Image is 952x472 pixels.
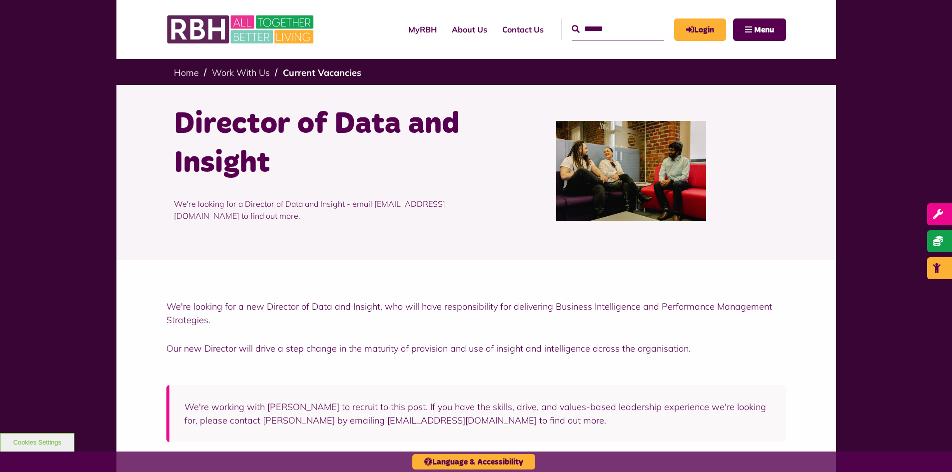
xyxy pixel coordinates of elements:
[283,67,361,78] a: Current Vacancies
[556,121,706,221] img: RBH March 114
[674,18,726,41] a: MyRBH
[212,67,270,78] a: Work With Us
[412,454,535,470] button: Language & Accessibility
[174,183,469,237] p: We're looking for a Director of Data and Insight - email [EMAIL_ADDRESS][DOMAIN_NAME] to find out...
[495,16,551,43] a: Contact Us
[733,18,786,41] button: Navigation
[166,342,786,355] p: Our new Director will drive a step change in the maturity of provision and use of insight and int...
[907,427,952,472] iframe: Netcall Web Assistant for live chat
[184,400,771,427] p: We're working with [PERSON_NAME] to recruit to this post. If you have the skills, drive, and valu...
[166,300,786,327] p: We're looking for a new Director of Data and Insight, who will have responsibility for delivering...
[401,16,444,43] a: MyRBH
[754,26,774,34] span: Menu
[174,67,199,78] a: Home
[444,16,495,43] a: About Us
[166,10,316,49] img: RBH
[174,105,469,183] h1: Director of Data and Insight
[572,18,664,40] input: Search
